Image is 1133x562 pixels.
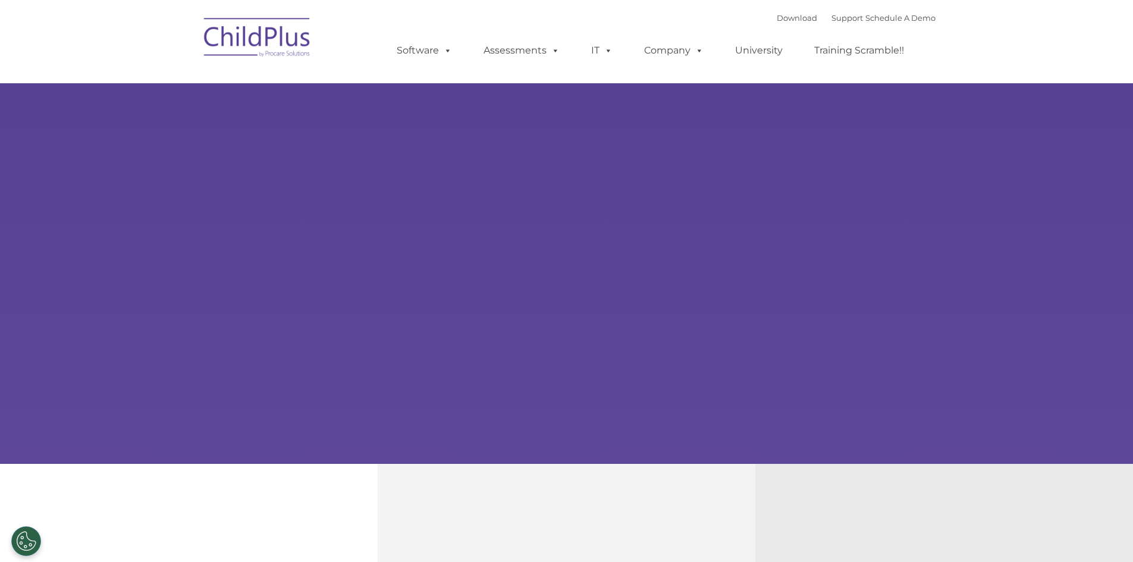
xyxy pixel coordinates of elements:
a: IT [579,39,624,62]
a: Assessments [472,39,572,62]
a: Schedule A Demo [865,13,936,23]
a: Training Scramble!! [802,39,916,62]
a: Software [385,39,464,62]
a: Download [777,13,817,23]
a: Company [632,39,715,62]
a: Support [831,13,863,23]
img: ChildPlus by Procare Solutions [198,10,317,69]
button: Cookies Settings [11,526,41,556]
font: | [777,13,936,23]
a: University [723,39,795,62]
